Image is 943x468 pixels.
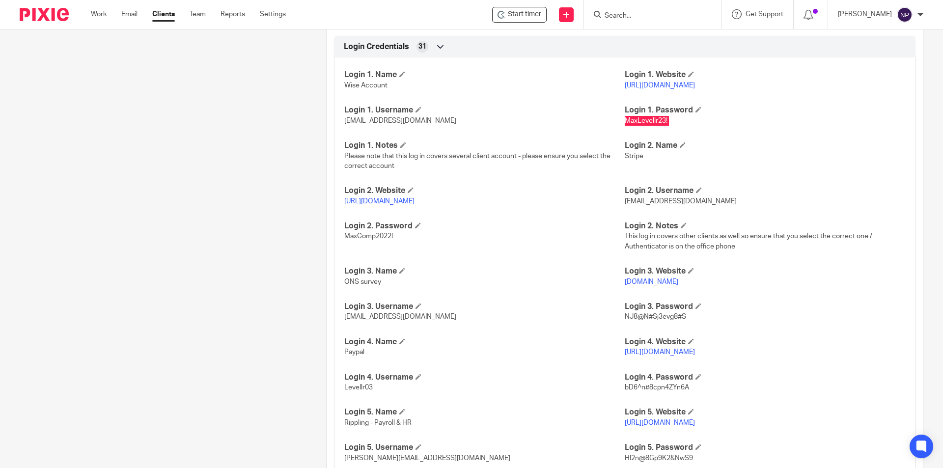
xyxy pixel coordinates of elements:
h4: Login 2. Website [344,186,625,196]
h4: Login 4. Password [625,372,905,383]
h4: Login 3. Website [625,266,905,276]
h4: Login 2. Password [344,221,625,231]
span: Get Support [746,11,783,18]
h4: Login 5. Name [344,407,625,417]
h4: Login 1. Notes [344,140,625,151]
h4: Login 1. Name [344,70,625,80]
h4: Login 1. Website [625,70,905,80]
span: ONS survey [344,278,381,285]
h4: Login 2. Username [625,186,905,196]
h4: Login 4. Username [344,372,625,383]
h4: Login 2. Notes [625,221,905,231]
span: Stripe [625,153,643,160]
div: Levellr Ltd [492,7,547,23]
h4: Login 2. Name [625,140,905,151]
span: NJ8@N#Sj3evg8#S [625,313,686,320]
a: [URL][DOMAIN_NAME] [625,82,695,89]
h4: Login 5. Username [344,442,625,453]
a: Work [91,9,107,19]
span: H!2n@8Gp9K2&NwS9 [625,455,693,462]
input: Search [604,12,692,21]
a: Reports [221,9,245,19]
span: Start timer [508,9,541,20]
h4: Login 4. Name [344,337,625,347]
p: [PERSON_NAME] [838,9,892,19]
span: MaxLevellr23! [625,117,667,124]
h4: Login 3. Username [344,302,625,312]
a: Team [190,9,206,19]
span: [EMAIL_ADDRESS][DOMAIN_NAME] [625,198,737,205]
a: Email [121,9,138,19]
span: This log in covers other clients as well so ensure that you select the correct one / Authenticato... [625,233,872,249]
span: Wise Account [344,82,388,89]
span: [EMAIL_ADDRESS][DOMAIN_NAME] [344,117,456,124]
span: Login Credentials [344,42,409,52]
a: [URL][DOMAIN_NAME] [625,419,695,426]
span: [EMAIL_ADDRESS][DOMAIN_NAME] [344,313,456,320]
img: svg%3E [897,7,913,23]
a: Clients [152,9,175,19]
span: Rippling - Payroll & HR [344,419,412,426]
a: [DOMAIN_NAME] [625,278,678,285]
h4: Login 4. Website [625,337,905,347]
span: bD6^n#8cpn4ZYn6A [625,384,689,391]
span: Paypal [344,349,364,356]
h4: Login 5. Website [625,407,905,417]
h4: Login 1. Password [625,105,905,115]
span: Levellr03 [344,384,373,391]
h4: Login 5. Password [625,442,905,453]
h4: Login 1. Username [344,105,625,115]
h4: Login 3. Password [625,302,905,312]
span: Please note that this log in covers several client account - please ensure you select the correct... [344,153,610,169]
span: [PERSON_NAME][EMAIL_ADDRESS][DOMAIN_NAME] [344,455,510,462]
span: 31 [418,42,426,52]
span: MaxComp2022! [344,233,393,240]
a: [URL][DOMAIN_NAME] [625,349,695,356]
img: Pixie [20,8,69,21]
a: [URL][DOMAIN_NAME] [344,198,415,205]
h4: Login 3. Name [344,266,625,276]
a: Settings [260,9,286,19]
